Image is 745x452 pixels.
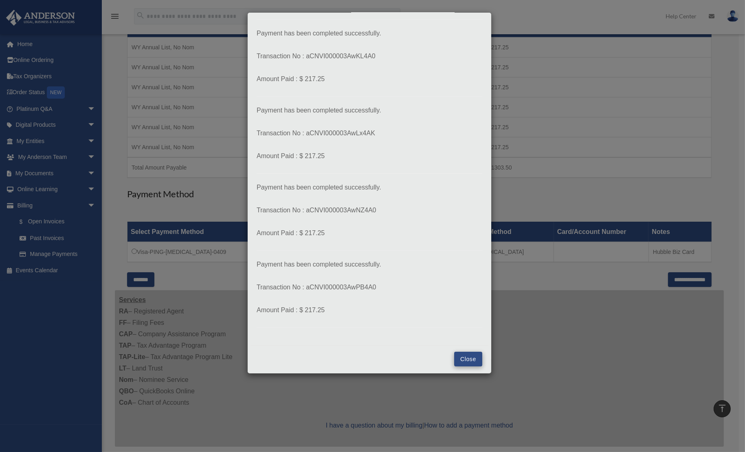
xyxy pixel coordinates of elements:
[257,51,482,62] p: Transaction No : aCNVI000003AwKL4A0
[454,352,482,366] button: Close
[257,227,482,239] p: Amount Paid : $ 217.25
[257,182,482,193] p: Payment has been completed successfully.
[257,150,482,162] p: Amount Paid : $ 217.25
[257,73,482,85] p: Amount Paid : $ 217.25
[257,259,482,270] p: Payment has been completed successfully.
[257,205,482,216] p: Transaction No : aCNVI000003AwNZ4A0
[257,105,482,116] p: Payment has been completed successfully.
[257,28,482,39] p: Payment has been completed successfully.
[257,128,482,139] p: Transaction No : aCNVI000003AwLx4AK
[257,282,482,293] p: Transaction No : aCNVI000003AwPB4A0
[257,304,482,316] p: Amount Paid : $ 217.25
